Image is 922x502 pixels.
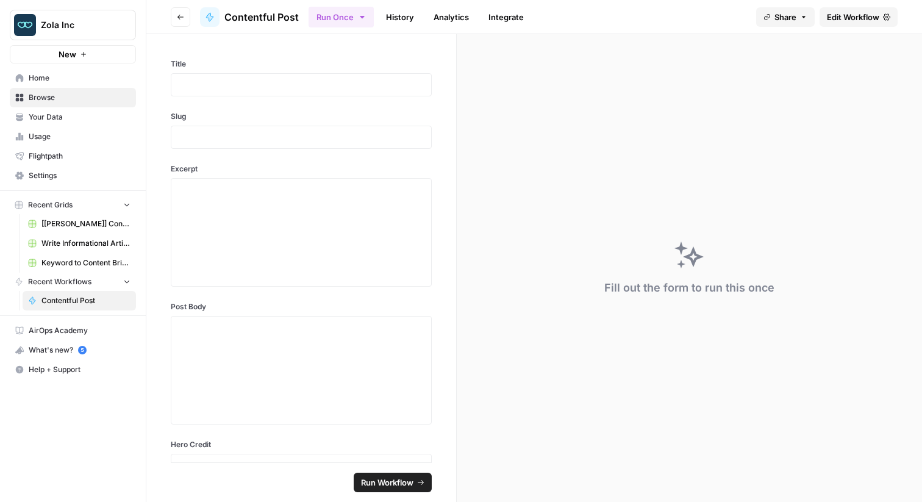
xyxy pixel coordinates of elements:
button: Run Once [309,7,374,27]
span: Run Workflow [361,476,413,489]
span: New [59,48,76,60]
span: Contentful Post [41,295,130,306]
a: Contentful Post [200,7,299,27]
label: Post Body [171,301,432,312]
button: Recent Grids [10,196,136,214]
span: Home [29,73,130,84]
span: Recent Grids [28,199,73,210]
span: Flightpath [29,151,130,162]
a: Browse [10,88,136,107]
a: Flightpath [10,146,136,166]
span: Recent Workflows [28,276,91,287]
span: [[PERSON_NAME]] Content Creation [41,218,130,229]
span: Zola Inc [41,19,115,31]
span: Write Informational Article [41,238,130,249]
a: Contentful Post [23,291,136,310]
span: Share [774,11,796,23]
a: AirOps Academy [10,321,136,340]
a: Edit Workflow [820,7,898,27]
span: Edit Workflow [827,11,879,23]
a: 5 [78,346,87,354]
div: What's new? [10,341,135,359]
span: Settings [29,170,130,181]
button: Run Workflow [354,473,432,492]
span: Contentful Post [224,10,299,24]
a: History [379,7,421,27]
label: Slug [171,111,432,122]
a: [[PERSON_NAME]] Content Creation [23,214,136,234]
button: Recent Workflows [10,273,136,291]
img: Zola Inc Logo [14,14,36,36]
a: Settings [10,166,136,185]
a: Your Data [10,107,136,127]
span: Help + Support [29,364,130,375]
button: Help + Support [10,360,136,379]
label: Title [171,59,432,70]
a: Usage [10,127,136,146]
a: Write Informational Article [23,234,136,253]
a: Integrate [481,7,531,27]
div: Fill out the form to run this once [604,279,774,296]
a: Keyword to Content Brief Grid [23,253,136,273]
text: 5 [80,347,84,353]
button: New [10,45,136,63]
button: Workspace: Zola Inc [10,10,136,40]
button: What's new? 5 [10,340,136,360]
button: Share [756,7,815,27]
label: Excerpt [171,163,432,174]
label: Hero Credit [171,439,432,450]
a: Home [10,68,136,88]
span: Your Data [29,112,130,123]
a: Analytics [426,7,476,27]
span: Browse [29,92,130,103]
span: Usage [29,131,130,142]
span: AirOps Academy [29,325,130,336]
span: Keyword to Content Brief Grid [41,257,130,268]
